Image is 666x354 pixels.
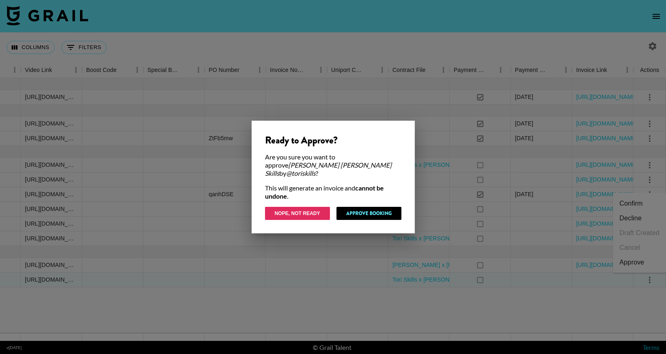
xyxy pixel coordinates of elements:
strong: cannot be undone [265,184,384,200]
div: Ready to Approve? [265,134,401,146]
button: Nope, Not Ready [265,207,330,220]
em: @ toriskills [286,169,316,177]
button: Approve Booking [336,207,401,220]
em: [PERSON_NAME] [PERSON_NAME] Skills [265,161,392,177]
div: Are you sure you want to approve by ? [265,153,401,177]
div: This will generate an invoice and . [265,184,401,200]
